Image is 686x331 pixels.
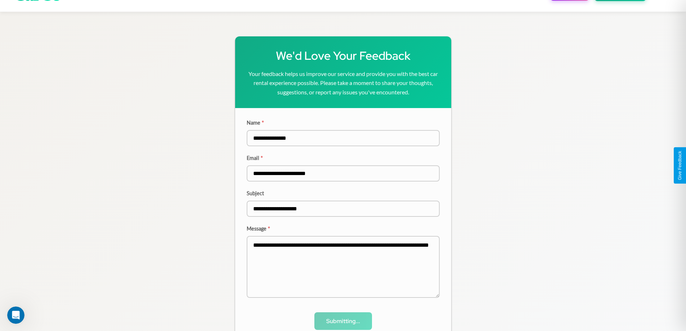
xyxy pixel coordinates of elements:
[247,225,440,232] label: Message
[247,155,440,161] label: Email
[247,120,440,126] label: Name
[247,190,440,196] label: Subject
[677,151,682,180] div: Give Feedback
[7,307,24,324] iframe: Intercom live chat
[314,312,372,330] button: Submitting...
[247,69,440,97] p: Your feedback helps us improve our service and provide you with the best car rental experience po...
[247,48,440,63] h1: We'd Love Your Feedback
